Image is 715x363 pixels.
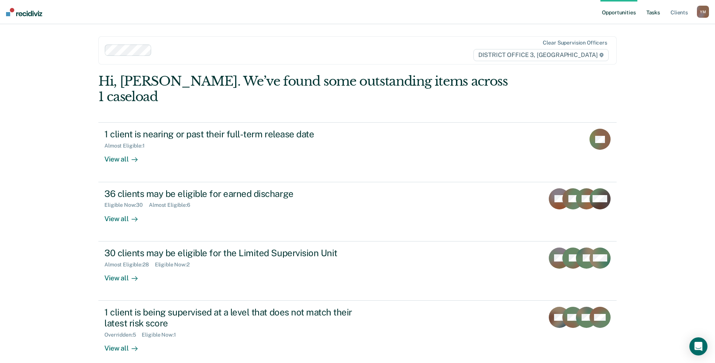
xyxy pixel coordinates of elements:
div: Overridden : 5 [104,332,142,338]
div: 36 clients may be eligible for earned discharge [104,188,369,199]
div: Eligible Now : 1 [142,332,182,338]
div: Almost Eligible : 28 [104,261,155,268]
div: View all [104,268,147,282]
div: Y M [697,6,709,18]
div: Clear supervision officers [543,40,607,46]
div: Eligible Now : 30 [104,202,149,208]
div: Almost Eligible : 1 [104,143,151,149]
a: 1 client is nearing or past their full-term release dateAlmost Eligible:1View all [98,122,617,182]
a: 36 clients may be eligible for earned dischargeEligible Now:30Almost Eligible:6View all [98,182,617,241]
div: View all [104,149,147,164]
div: Open Intercom Messenger [689,337,707,355]
div: Eligible Now : 2 [155,261,196,268]
button: YM [697,6,709,18]
div: Almost Eligible : 6 [149,202,196,208]
span: DISTRICT OFFICE 3, [GEOGRAPHIC_DATA] [473,49,609,61]
div: 1 client is being supervised at a level that does not match their latest risk score [104,307,369,329]
div: 30 clients may be eligible for the Limited Supervision Unit [104,248,369,258]
img: Recidiviz [6,8,42,16]
div: Hi, [PERSON_NAME]. We’ve found some outstanding items across 1 caseload [98,74,513,105]
div: 1 client is nearing or past their full-term release date [104,129,369,140]
div: View all [104,208,147,223]
a: 30 clients may be eligible for the Limited Supervision UnitAlmost Eligible:28Eligible Now:2View all [98,241,617,301]
div: View all [104,338,147,352]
